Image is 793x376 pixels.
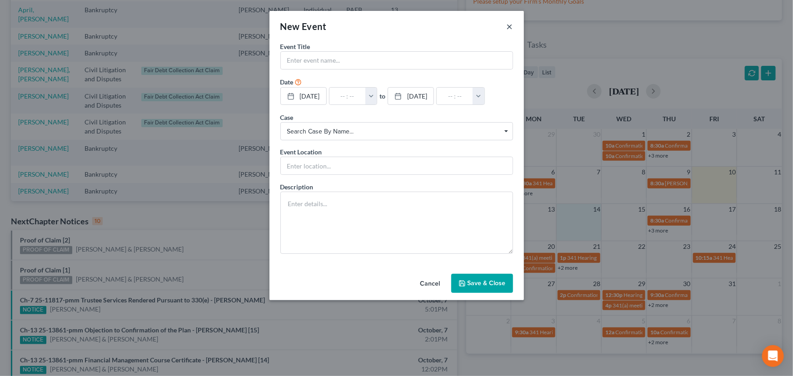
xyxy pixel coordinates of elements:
[280,113,294,122] label: Case
[280,77,294,87] label: Date
[507,21,513,32] button: ×
[280,122,513,140] span: Select box activate
[280,147,322,157] label: Event Location
[329,88,366,105] input: -- : --
[388,88,434,105] a: [DATE]
[437,88,473,105] input: -- : --
[280,43,310,50] span: Event Title
[280,21,327,32] span: New Event
[451,274,513,293] button: Save & Close
[281,157,513,174] input: Enter location...
[281,52,513,69] input: Enter event name...
[287,127,506,136] span: Search case by name...
[379,91,385,101] label: to
[280,182,314,192] label: Description
[281,88,326,105] a: [DATE]
[762,345,784,367] div: Open Intercom Messenger
[413,275,448,293] button: Cancel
